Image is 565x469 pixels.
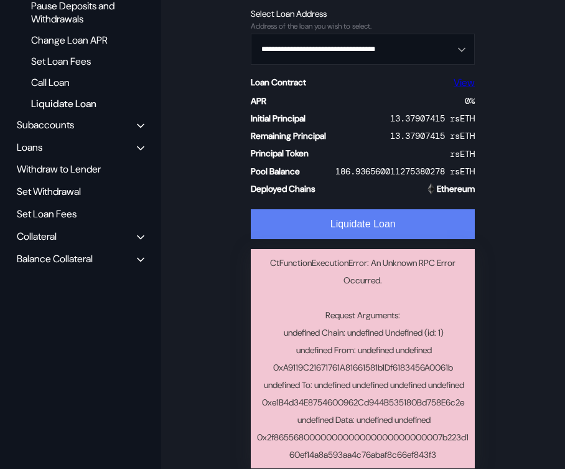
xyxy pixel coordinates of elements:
[12,182,149,201] div: Set Withdrawal
[390,130,475,141] div: 13.37907415 rsETH
[251,148,309,159] div: Principal Token
[25,32,130,49] div: Change Loan APR
[251,95,266,107] div: APR
[251,113,306,124] div: Initial Principal
[251,209,475,239] button: Liquidate Loan
[12,159,149,179] div: Withdraw to Lender
[437,183,475,194] div: Ethereum
[450,148,475,159] div: rsETH
[251,166,300,177] div: Pool Balance
[465,95,475,107] div: 0 %
[390,113,475,124] div: 13.37907415 rsETH
[251,22,475,31] div: Address of the loan you wish to select.
[251,77,306,88] div: Loan Contract
[335,166,475,177] div: 186.936560011275380278 rsETH
[17,230,57,243] div: Collateral
[256,254,470,463] div: CtFunctionExecutionError: An Unknown RPC Error Occurred. Request Arguments: undefined Chain: unde...
[25,74,130,91] div: Call Loan
[25,53,130,70] div: Set Loan Fees
[251,183,315,194] div: Deployed Chains
[12,204,149,224] div: Set Loan Fees
[17,252,93,265] div: Balance Collateral
[251,130,326,141] div: Remaining Principal
[251,34,475,65] button: Open menu
[17,141,42,154] div: Loans
[454,76,475,89] a: View
[17,118,74,131] div: Subaccounts
[251,8,475,19] div: Select Loan Address
[25,95,130,112] div: Liquidate Loan
[426,183,437,194] img: Ethereum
